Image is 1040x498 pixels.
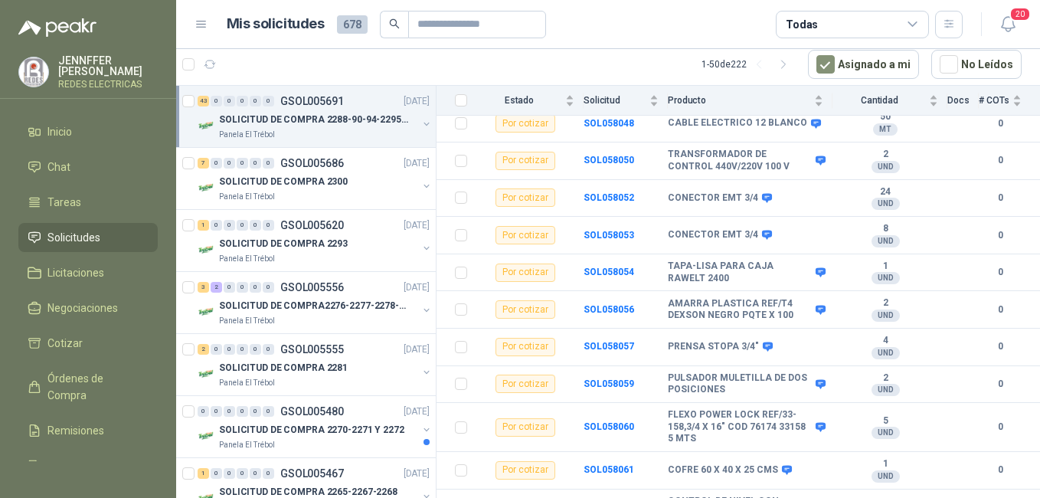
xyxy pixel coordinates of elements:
img: Company Logo [198,303,216,321]
a: Negociaciones [18,293,158,323]
img: Company Logo [19,57,48,87]
div: 0 [263,96,274,106]
b: 8 [832,223,938,235]
div: Por cotizar [495,375,555,393]
b: TAPA-LISA PARA CAJA RAWELT 2400 [668,260,812,284]
th: Cantidad [832,86,947,116]
div: 2 [211,282,222,293]
div: 0 [237,158,248,169]
b: 1 [832,260,938,273]
div: 0 [237,344,248,355]
img: Company Logo [198,116,216,135]
a: SOL058054 [584,267,634,277]
span: Negociaciones [47,300,118,316]
span: Solicitud [584,95,646,106]
a: 7 0 0 0 0 0 GSOL005686[DATE] Company LogoSOLICITUD DE COMPRA 2300Panela El Trébol [198,154,433,203]
a: Chat [18,152,158,182]
a: SOL058057 [584,341,634,352]
div: UND [872,161,900,173]
p: SOLICITUD DE COMPRA 2270-2271 Y 2272 [219,423,404,437]
th: Solicitud [584,86,668,116]
div: 0 [237,220,248,231]
a: 1 0 0 0 0 0 GSOL005620[DATE] Company LogoSOLICITUD DE COMPRA 2293Panela El Trébol [198,216,433,265]
div: 0 [263,282,274,293]
div: 0 [263,468,274,479]
a: 3 2 0 0 0 0 GSOL005556[DATE] Company LogoSOLICITUD DE COMPRA2276-2277-2278-2284-2285-Panela El Tr... [198,278,433,327]
div: 0 [211,96,222,106]
a: Licitaciones [18,258,158,287]
div: 2 [198,344,209,355]
div: 0 [237,468,248,479]
a: Cotizar [18,329,158,358]
a: 43 0 0 0 0 0 GSOL005691[DATE] Company LogoSOLICITUD DE COMPRA 2288-90-94-2295-96-2301-02-04Panela... [198,92,433,141]
b: 2 [832,297,938,310]
div: Por cotizar [495,461,555,480]
div: 0 [263,406,274,417]
div: 0 [211,406,222,417]
div: Por cotizar [495,114,555,133]
h1: Mis solicitudes [227,13,325,35]
span: search [389,18,400,29]
div: 0 [224,220,235,231]
p: JENNFFER [PERSON_NAME] [58,55,158,77]
p: GSOL005555 [280,344,344,355]
p: Panela El Trébol [219,377,275,389]
span: Solicitudes [47,229,100,246]
b: SOL058060 [584,421,634,432]
b: SOL058056 [584,304,634,315]
div: 0 [263,344,274,355]
a: SOL058048 [584,118,634,129]
th: Estado [476,86,584,116]
p: Panela El Trébol [219,315,275,327]
p: GSOL005480 [280,406,344,417]
a: SOL058053 [584,230,634,241]
div: Por cotizar [495,418,555,437]
img: Company Logo [198,179,216,197]
span: Tareas [47,194,81,211]
div: Por cotizar [495,226,555,244]
button: Asignado a mi [808,50,919,79]
p: [DATE] [404,94,430,109]
p: REDES ELECTRICAS [58,80,158,89]
div: 1 [198,220,209,231]
div: UND [872,198,900,210]
b: 2 [832,372,938,385]
a: SOL058050 [584,155,634,165]
a: Configuración [18,451,158,480]
div: 43 [198,96,209,106]
div: UND [872,310,900,322]
div: 0 [263,220,274,231]
p: [DATE] [404,405,430,419]
p: Panela El Trébol [219,129,275,141]
span: 678 [337,15,368,34]
div: Por cotizar [495,300,555,319]
p: SOLICITUD DE COMPRA2276-2277-2278-2284-2285- [219,299,410,313]
b: 0 [979,463,1022,477]
span: Producto [668,95,811,106]
div: 3 [198,282,209,293]
div: UND [872,427,900,439]
div: 0 [237,406,248,417]
b: PULSADOR MULETILLA DE DOS POSICIONES [668,372,812,396]
div: 0 [250,282,261,293]
a: Solicitudes [18,223,158,252]
p: GSOL005620 [280,220,344,231]
div: 0 [211,468,222,479]
div: 0 [198,406,209,417]
b: 2 [832,149,938,161]
b: TRANSFORMADOR DE CONTROL 440V/220V 100 V [668,149,812,172]
div: 0 [211,158,222,169]
div: 0 [224,406,235,417]
span: Órdenes de Compra [47,370,143,404]
div: UND [872,272,900,284]
div: 0 [224,158,235,169]
b: CONECTOR EMT 3/4 [668,229,758,241]
b: 5 [832,415,938,428]
span: Estado [476,95,562,106]
p: GSOL005686 [280,158,344,169]
p: SOLICITUD DE COMPRA 2293 [219,237,348,251]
